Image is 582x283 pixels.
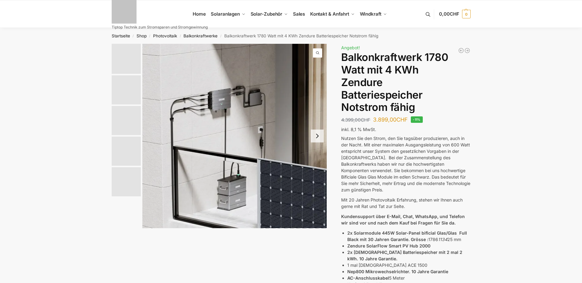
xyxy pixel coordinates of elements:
[341,135,470,193] p: Nutzen Sie den Strom, den Sie tagsüber produzieren, auch in der Nacht. Mit einer maximalen Ausgan...
[112,75,141,104] img: Zendure-solar-flow-Batteriespeicher für Balkonkraftwerke
[347,269,448,274] strong: Nep800 Mikrowechselrichter. 10 Jahre Garantie
[341,117,370,123] bdi: 4.399,00
[347,250,462,261] strong: 2x [DEMOGRAPHIC_DATA] Batteriespeicher mit 2 mal 2 kWh. 10 Jahre Garantie.
[373,116,408,123] bdi: 3.899,00
[311,130,324,142] button: Next slide
[341,197,470,209] p: Mit 20 Jahren Photovoltaik Erfahrung, stehen wir Ihnen auch gerne mit Rat und Tat zur Seite.
[112,33,130,38] a: Startseite
[310,11,349,17] span: Kontakt & Anfahrt
[248,0,290,28] a: Solar-Zubehör
[112,44,141,74] img: Zendure-solar-flow-Batteriespeicher für Balkonkraftwerke
[450,11,459,17] span: CHF
[360,11,381,17] span: Windkraft
[251,11,283,17] span: Solar-Zubehör
[462,10,471,18] span: 0
[211,11,240,17] span: Solaranlagen
[208,0,248,28] a: Solaranlagen
[357,0,389,28] a: Windkraft
[361,117,370,123] span: CHF
[347,230,467,242] strong: 2x Solarmodule 445W Solar-Panel bificial Glas/Glas Full Black mit 30 Jahren Garantie. Grösse :
[147,34,153,39] span: /
[396,116,408,123] span: CHF
[293,11,305,17] span: Sales
[458,47,464,54] a: Flexible Solarpanels (2×120 W) & SolarLaderegler
[112,167,141,196] img: solakon-balkonkraftwerk-890-800w-2-x-445wp-module-growatt-neo-800m-x-growatt-noah-2000-schuko-kab...
[307,0,357,28] a: Kontakt & Anfahrt
[142,44,327,228] a: Zendure-solar-flow-Batteriespeicher für BalkonkraftwerkeZnedure solar flow Batteriespeicher fuer ...
[112,137,141,166] img: Maysun
[341,214,465,225] strong: Kundensupport über E-Mail, Chat, WhatsApp, und Telefon wir sind vor und nach dem Kauf bei Fragen ...
[347,275,389,281] strong: AC-Anschlusskabel
[112,25,208,29] p: Tiptop Technik zum Stromsparen und Stromgewinnung
[183,33,218,38] a: Balkonkraftwerke
[341,127,376,132] span: inkl. 8,1 % MwSt.
[130,34,137,39] span: /
[153,33,177,38] a: Photovoltaik
[464,47,470,54] a: Balkonkraftwerk 900/600 Watt bificial Glas/Glas
[347,275,470,281] li: 5 Meter
[218,34,224,39] span: /
[347,243,430,248] strong: Zendure SolarFlow Smart PV Hub 2000
[347,262,470,268] li: 1 mal [DEMOGRAPHIC_DATA] ACE 1500
[137,33,147,38] a: Shop
[341,45,360,50] span: Angebot!
[438,237,447,242] em: 1134
[428,237,461,242] span: 1786 25 mm
[411,116,423,123] span: -11%
[341,51,470,114] h1: Balkonkraftwerk 1780 Watt mit 4 KWh Zendure Batteriespeicher Notstrom fähig
[112,106,141,135] img: Zendure Batteriespeicher-wie anschliessen
[290,0,307,28] a: Sales
[142,44,327,228] img: Zendure-solar-flow-Batteriespeicher für Balkonkraftwerke
[439,5,470,23] a: 0,00CHF 0
[101,28,481,44] nav: Breadcrumb
[177,34,183,39] span: /
[439,11,459,17] span: 0,00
